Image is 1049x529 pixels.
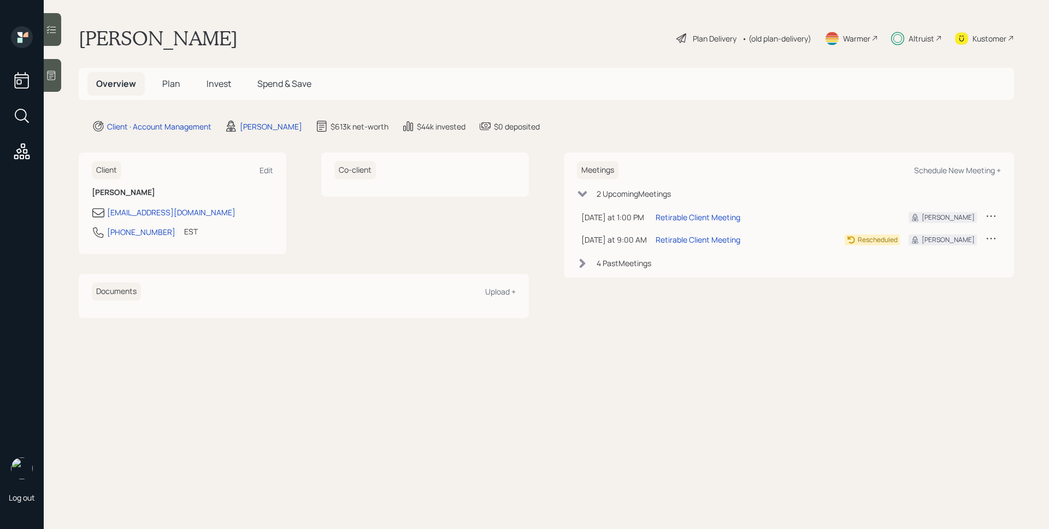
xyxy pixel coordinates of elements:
h6: [PERSON_NAME] [92,188,273,197]
div: Kustomer [973,33,1006,44]
div: Rescheduled [858,235,898,245]
div: Altruist [909,33,934,44]
div: Warmer [843,33,870,44]
div: Retirable Client Meeting [656,234,740,245]
span: Plan [162,78,180,90]
h6: Meetings [577,161,618,179]
h1: [PERSON_NAME] [79,26,238,50]
div: $0 deposited [494,121,540,132]
div: Schedule New Meeting + [914,165,1001,175]
div: Client · Account Management [107,121,211,132]
div: 2 Upcoming Meeting s [597,188,671,199]
div: [PERSON_NAME] [240,121,302,132]
div: 4 Past Meeting s [597,257,651,269]
span: Spend & Save [257,78,311,90]
div: [DATE] at 9:00 AM [581,234,647,245]
div: [DATE] at 1:00 PM [581,211,647,223]
div: • (old plan-delivery) [742,33,811,44]
div: EST [184,226,198,237]
div: [PERSON_NAME] [922,213,975,222]
h6: Client [92,161,121,179]
div: Edit [260,165,273,175]
img: james-distasi-headshot.png [11,457,33,479]
div: [PERSON_NAME] [922,235,975,245]
h6: Co-client [334,161,376,179]
div: Plan Delivery [693,33,736,44]
span: Invest [207,78,231,90]
div: Retirable Client Meeting [656,211,740,223]
div: $44k invested [417,121,465,132]
h6: Documents [92,283,141,301]
div: $613k net-worth [331,121,388,132]
div: [EMAIL_ADDRESS][DOMAIN_NAME] [107,207,235,218]
span: Overview [96,78,136,90]
div: [PHONE_NUMBER] [107,226,175,238]
div: Log out [9,492,35,503]
div: Upload + [485,286,516,297]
